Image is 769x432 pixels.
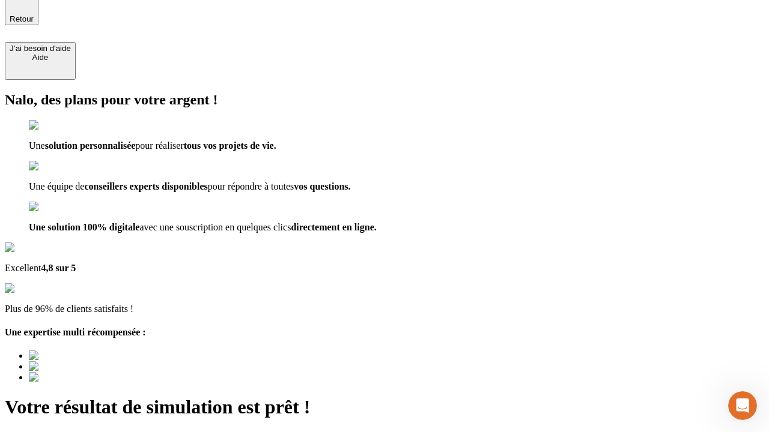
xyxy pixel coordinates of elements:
[29,202,81,212] img: checkmark
[29,161,81,172] img: checkmark
[5,327,764,338] h4: Une expertise multi récompensée :
[208,181,294,191] span: pour répondre à toutes
[29,140,45,151] span: Une
[10,53,71,62] div: Aide
[29,222,139,232] span: Une solution 100% digitale
[5,396,764,418] h1: Votre résultat de simulation est prêt !
[29,181,84,191] span: Une équipe de
[10,44,71,53] div: J’ai besoin d'aide
[29,361,140,372] img: Best savings advice award
[41,263,76,273] span: 4,8 sur 5
[135,140,183,151] span: pour réaliser
[5,42,76,80] button: J’ai besoin d'aideAide
[29,120,81,131] img: checkmark
[29,350,140,361] img: Best savings advice award
[45,140,136,151] span: solution personnalisée
[728,391,757,420] iframe: Intercom live chat
[294,181,350,191] span: vos questions.
[84,181,207,191] span: conseillers experts disponibles
[29,372,140,383] img: Best savings advice award
[5,263,41,273] span: Excellent
[5,304,764,314] p: Plus de 96% de clients satisfaits !
[291,222,376,232] span: directement en ligne.
[10,14,34,23] span: Retour
[184,140,276,151] span: tous vos projets de vie.
[5,92,764,108] h2: Nalo, des plans pour votre argent !
[139,222,291,232] span: avec une souscription en quelques clics
[5,283,64,294] img: reviews stars
[5,242,74,253] img: Google Review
